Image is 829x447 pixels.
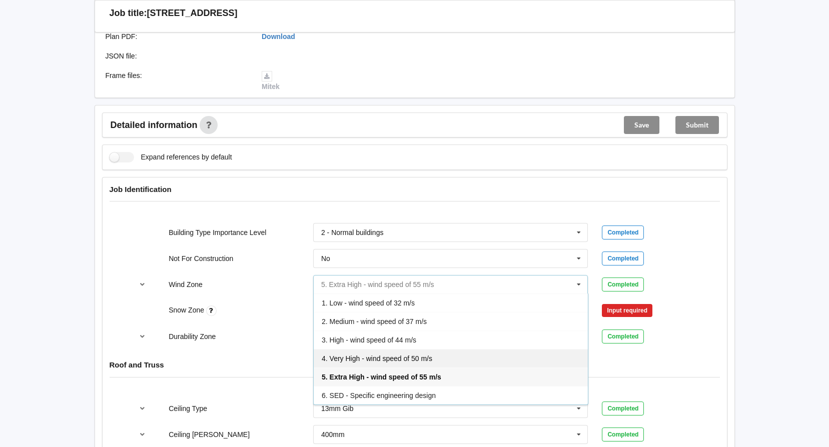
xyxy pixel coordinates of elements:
label: Expand references by default [110,152,232,162]
div: Completed [602,401,644,415]
div: Completed [602,225,644,239]
label: Snow Zone [169,306,206,314]
div: JSON file : [99,51,255,61]
label: Durability Zone [169,332,216,340]
div: Frame files : [99,70,255,91]
label: Wind Zone [169,280,203,288]
label: Ceiling [PERSON_NAME] [169,430,250,438]
div: Completed [602,251,644,265]
span: 4. Very High - wind speed of 50 m/s [322,354,432,362]
div: 400mm [321,431,345,438]
button: reference-toggle [133,275,152,293]
div: Completed [602,277,644,291]
label: Ceiling Type [169,404,207,412]
button: reference-toggle [133,327,152,345]
div: No [321,255,330,262]
a: Download [262,32,295,40]
label: Building Type Importance Level [169,228,266,236]
h3: [STREET_ADDRESS] [147,7,238,19]
span: 5. Extra High - wind speed of 55 m/s [322,373,441,381]
div: Completed [602,427,644,441]
h3: Job title: [110,7,147,19]
span: 3. High - wind speed of 44 m/s [322,336,416,344]
button: reference-toggle [133,425,152,443]
span: 1. Low - wind speed of 32 m/s [322,299,415,307]
div: Input required [602,304,652,317]
div: Plan PDF : [99,31,255,41]
a: Mitek [262,71,280,90]
span: 2. Medium - wind speed of 37 m/s [322,317,427,325]
h4: Job Identification [110,184,720,194]
h4: Roof and Truss [110,360,720,369]
span: Detailed information [111,120,198,129]
span: 6. SED - Specific engineering design [322,391,436,399]
div: Completed [602,329,644,343]
div: 13mm Gib [321,405,354,412]
button: reference-toggle [133,399,152,417]
div: 2 - Normal buildings [321,229,384,236]
label: Not For Construction [169,254,233,262]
